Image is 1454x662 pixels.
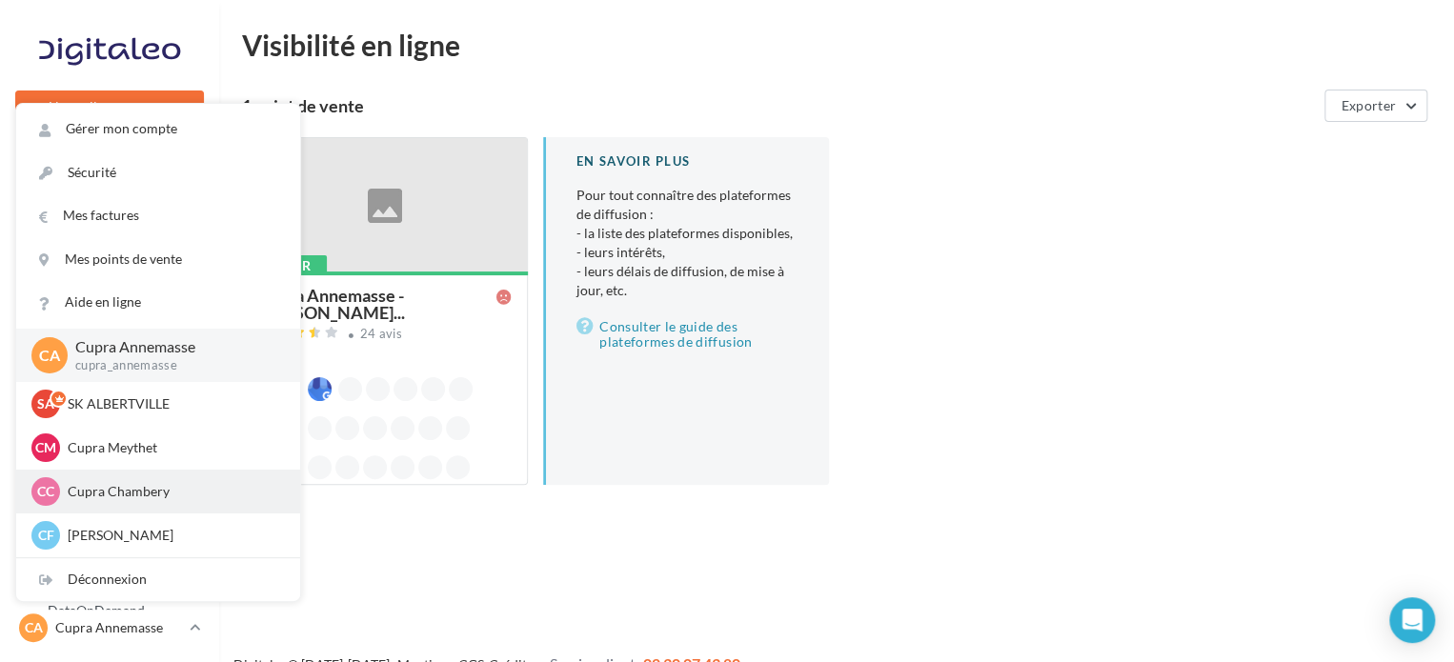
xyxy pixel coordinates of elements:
span: SA [37,394,54,413]
div: 1 point de vente [242,97,1317,114]
button: Nouvelle campagne [15,90,204,123]
a: Contacts [11,366,208,406]
a: Médiathèque [11,413,208,453]
div: Visibilité en ligne [242,30,1431,59]
p: cupra_annemasse [75,357,270,374]
a: CA Cupra Annemasse [15,610,204,646]
a: Opérations [11,175,208,215]
button: Notifications 3 [11,128,200,168]
a: Sécurité [16,151,300,194]
a: PLV et print personnalisable [11,508,208,564]
p: Cupra Annemasse [55,618,182,637]
a: Campagnes DataOnDemand [11,572,208,628]
a: Campagnes [11,319,208,359]
a: Mes factures [16,194,300,237]
p: Cupra Annemasse [75,336,270,358]
p: Cupra Chambery [68,482,277,501]
a: 24 avis [258,324,512,347]
span: CM [35,438,56,457]
a: Boîte de réception23 [11,222,208,263]
a: Consulter le guide des plateformes de diffusion [576,315,798,353]
p: SK ALBERTVILLE [68,394,277,413]
li: - la liste des plateformes disponibles, [576,224,798,243]
span: CA [25,618,43,637]
button: Exporter [1324,90,1427,122]
div: Open Intercom Messenger [1389,597,1435,643]
span: Exporter [1341,97,1396,113]
li: - leurs intérêts, [576,243,798,262]
p: Pour tout connaître des plateformes de diffusion : [576,186,798,300]
p: [PERSON_NAME] [68,526,277,545]
a: Calendrier [11,461,208,501]
span: Cupra Annemasse - [PERSON_NAME]... [258,287,496,321]
div: En savoir plus [576,152,798,171]
div: 24 avis [360,328,402,340]
span: CC [37,482,54,501]
span: CA [39,344,60,366]
li: - leurs délais de diffusion, de mise à jour, etc. [576,262,798,300]
a: Visibilité en ligne [11,271,208,311]
a: Aide en ligne [16,281,300,324]
div: Déconnexion [16,558,300,601]
a: Mes points de vente [16,238,300,281]
span: CF [38,526,54,545]
p: Cupra Meythet [68,438,277,457]
a: Gérer mon compte [16,108,300,150]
